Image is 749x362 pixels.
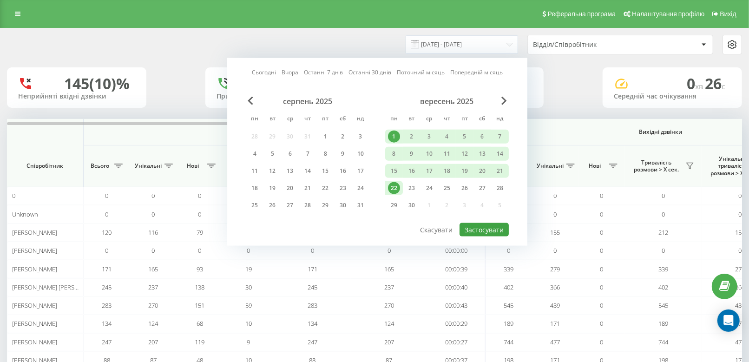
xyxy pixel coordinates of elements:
div: ср 24 вер 2025 р. [420,181,438,195]
div: 13 [476,148,488,160]
span: 155 [551,228,560,237]
abbr: четвер [301,112,315,126]
span: Унікальні [135,162,162,170]
div: сб 9 серп 2025 р. [334,147,352,161]
div: нд 3 серп 2025 р. [352,130,369,144]
span: [PERSON_NAME] [12,338,57,346]
span: 0 [152,191,155,200]
div: 23 [406,182,418,194]
div: пт 1 серп 2025 р. [316,130,334,144]
div: 3 [423,131,435,143]
div: ср 13 серп 2025 р. [281,164,299,178]
div: 16 [337,165,349,177]
span: 124 [149,319,158,328]
span: 237 [384,283,394,291]
div: 26 [459,182,471,194]
td: 00:00:43 [427,296,486,315]
div: ср 3 вер 2025 р. [420,130,438,144]
span: 171 [308,265,317,273]
span: 402 [504,283,514,291]
div: ср 6 серп 2025 р. [281,147,299,161]
span: 171 [551,319,560,328]
span: 79 [197,228,203,237]
div: 25 [249,199,261,211]
div: 8 [388,148,400,160]
div: серпень 2025 [246,97,369,106]
div: вт 23 вер 2025 р. [403,181,420,195]
div: сб 13 вер 2025 р. [473,147,491,161]
div: вт 12 серп 2025 р. [263,164,281,178]
div: чт 7 серп 2025 р. [299,147,316,161]
div: сб 30 серп 2025 р. [334,198,352,212]
div: пт 26 вер 2025 р. [456,181,473,195]
td: 00:00:40 [427,278,486,296]
div: чт 11 вер 2025 р. [438,147,456,161]
span: Реферальна програма [548,10,616,18]
span: 0 [152,246,155,255]
a: Останні 30 днів [349,68,392,77]
div: ср 27 серп 2025 р. [281,198,299,212]
span: [PERSON_NAME] [12,319,57,328]
div: нд 31 серп 2025 р. [352,198,369,212]
span: 477 [551,338,560,346]
div: 20 [284,182,296,194]
div: 5 [266,148,278,160]
div: нд 21 вер 2025 р. [491,164,509,178]
span: 237 [149,283,158,291]
span: 138 [195,283,205,291]
div: вт 5 серп 2025 р. [263,147,281,161]
div: сб 2 серп 2025 р. [334,130,352,144]
span: 124 [384,319,394,328]
div: пн 25 серп 2025 р. [246,198,263,212]
div: 26 [266,199,278,211]
div: чт 25 вер 2025 р. [438,181,456,195]
div: 8 [319,148,331,160]
div: 1 [388,131,400,143]
a: Попередній місяць [451,68,503,77]
div: 15 [319,165,331,177]
div: 11 [441,148,453,160]
span: 189 [504,319,514,328]
span: Нові [181,162,204,170]
span: 245 [308,283,317,291]
div: 25 [441,182,453,194]
button: Скасувати [415,223,458,237]
abbr: неділя [354,112,368,126]
div: 23 [337,182,349,194]
a: Сьогодні [252,68,276,77]
div: 31 [355,199,367,211]
div: вт 2 вер 2025 р. [403,130,420,144]
div: пн 22 вер 2025 р. [385,181,403,195]
div: 21 [494,165,506,177]
div: чт 14 серп 2025 р. [299,164,316,178]
div: 2 [337,131,349,143]
span: 59 [245,301,252,309]
div: пт 15 серп 2025 р. [316,164,334,178]
abbr: неділя [493,112,507,126]
div: пт 8 серп 2025 р. [316,147,334,161]
span: хв [695,81,705,92]
div: 15 [388,165,400,177]
div: 14 [302,165,314,177]
span: 283 [102,301,112,309]
abbr: п’ятниця [318,112,332,126]
span: 545 [504,301,514,309]
span: 744 [658,338,668,346]
div: 22 [388,182,400,194]
span: [PERSON_NAME] [12,301,57,309]
span: 0 [554,191,557,200]
div: вересень 2025 [385,97,509,106]
div: 24 [355,182,367,194]
div: пн 18 серп 2025 р. [246,181,263,195]
span: [PERSON_NAME] [12,246,57,255]
div: 13 [284,165,296,177]
div: 30 [406,199,418,211]
div: Неприйняті вхідні дзвінки [18,92,135,100]
span: Previous Month [248,97,253,105]
div: ср 20 серп 2025 р. [281,181,299,195]
div: 11 [249,165,261,177]
span: Співробітник [15,162,75,170]
span: Next Month [501,97,507,105]
td: 00:00:39 [427,260,486,278]
div: вт 16 вер 2025 р. [403,164,420,178]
